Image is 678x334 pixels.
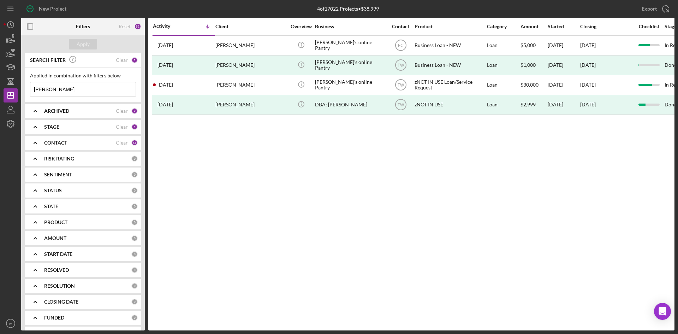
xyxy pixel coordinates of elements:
div: 0 [131,171,138,178]
div: Business Loan - NEW [415,36,485,55]
b: RISK RATING [44,156,74,162]
b: STATUS [44,188,62,193]
b: RESOLUTION [44,283,75,289]
div: New Project [39,2,66,16]
time: [DATE] [580,42,596,48]
div: Started [548,24,579,29]
div: 5 [131,124,138,130]
time: 2024-08-16 20:28 [157,62,173,68]
div: [PERSON_NAME]'s online Pantry [315,76,386,94]
div: 0 [131,251,138,257]
b: ARCHIVED [44,108,69,114]
div: Clear [116,124,128,130]
div: $5,000 [521,36,547,55]
div: Category [487,24,520,29]
div: Export [642,2,657,16]
b: CONTACT [44,140,67,146]
b: PRODUCT [44,219,67,225]
div: $2,999 [521,95,547,114]
time: 2022-11-14 17:27 [157,102,173,107]
b: STATE [44,204,58,209]
div: 2 [131,108,138,114]
b: SEARCH FILTER [30,57,66,63]
div: $30,000 [521,76,547,94]
div: Clear [116,57,128,63]
div: 52 [134,23,141,30]
div: Loan [487,95,520,114]
div: [PERSON_NAME] [215,95,286,114]
div: Loan [487,56,520,75]
div: [DATE] [548,76,579,94]
div: $1,000 [521,56,547,75]
div: Clear [116,108,128,114]
div: 0 [131,267,138,273]
div: Activity [153,23,184,29]
div: [PERSON_NAME] [215,56,286,75]
text: IV [9,322,12,326]
div: [PERSON_NAME]'s online Pantry [315,56,386,75]
div: [PERSON_NAME] [215,36,286,55]
div: 44 [131,140,138,146]
div: Open Intercom Messenger [654,303,671,320]
time: 2025-07-10 15:41 [157,42,173,48]
b: START DATE [44,251,72,257]
div: 4 of 17022 Projects • $38,999 [317,6,379,12]
div: 0 [131,283,138,289]
div: Loan [487,36,520,55]
div: 0 [131,219,138,225]
div: zNOT IN USE [415,95,485,114]
b: STAGE [44,124,59,130]
div: [DATE] [548,36,579,55]
b: Filters [76,24,90,29]
div: Closing [580,24,633,29]
text: FC [398,43,404,48]
div: Checklist [634,24,664,29]
div: 1 [131,57,138,63]
time: [DATE] [580,82,596,88]
div: Product [415,24,485,29]
div: Business [315,24,386,29]
b: FUNDED [44,315,64,321]
div: 0 [131,187,138,194]
b: RESOLVED [44,267,69,273]
div: Contact [387,24,414,29]
b: AMOUNT [44,235,66,241]
div: [PERSON_NAME] [215,76,286,94]
div: [PERSON_NAME]'s online Pantry [315,36,386,55]
div: 0 [131,315,138,321]
div: Loan [487,76,520,94]
div: zNOT IN USE Loan/Service Request [415,76,485,94]
div: Applied in combination with filters below [30,73,136,78]
div: Business Loan - NEW [415,56,485,75]
div: [DATE] [580,62,596,68]
div: 0 [131,156,138,162]
div: 0 [131,235,138,241]
text: TW [397,83,404,88]
b: CLOSING DATE [44,299,78,305]
div: Amount [521,24,547,29]
b: SENTIMENT [44,172,72,177]
div: [DATE] [548,95,579,114]
div: 0 [131,203,138,210]
div: [DATE] [580,102,596,107]
div: Overview [288,24,314,29]
text: TW [397,63,404,68]
button: Apply [69,39,97,49]
text: TW [397,102,404,107]
time: 2023-10-03 12:02 [157,82,173,88]
button: New Project [21,2,73,16]
button: Export [635,2,674,16]
div: DBA: [PERSON_NAME] [315,95,386,114]
div: Clear [116,140,128,146]
div: 0 [131,299,138,305]
div: Apply [77,39,90,49]
div: [DATE] [548,56,579,75]
div: Client [215,24,286,29]
button: IV [4,316,18,330]
div: Reset [119,24,131,29]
